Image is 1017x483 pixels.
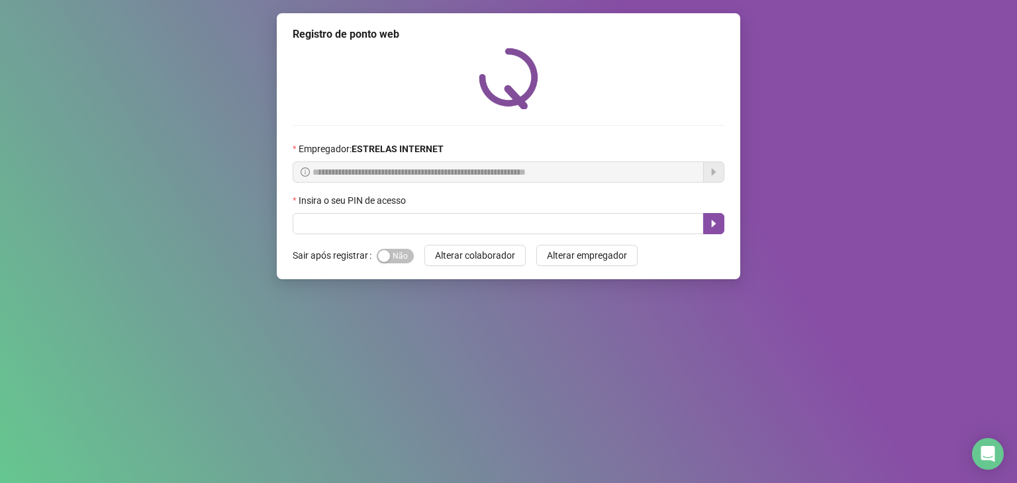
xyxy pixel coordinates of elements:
[708,218,719,229] span: caret-right
[479,48,538,109] img: QRPoint
[424,245,526,266] button: Alterar colaborador
[293,193,414,208] label: Insira o seu PIN de acesso
[301,167,310,177] span: info-circle
[972,438,1004,470] div: Open Intercom Messenger
[435,248,515,263] span: Alterar colaborador
[536,245,638,266] button: Alterar empregador
[299,142,444,156] span: Empregador :
[293,26,724,42] div: Registro de ponto web
[352,144,444,154] strong: ESTRELAS INTERNET
[547,248,627,263] span: Alterar empregador
[293,245,377,266] label: Sair após registrar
